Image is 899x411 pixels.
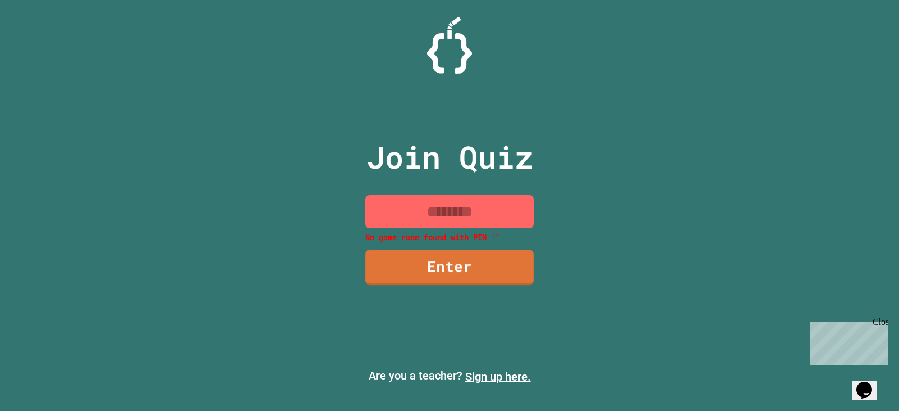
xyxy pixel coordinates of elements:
a: Enter [365,250,534,285]
p: Join Quiz [366,134,533,180]
img: Logo.svg [427,17,472,74]
p: No game room found with PIN '' [365,231,534,243]
div: Chat with us now!Close [4,4,78,71]
iframe: chat widget [806,317,888,365]
a: Sign up here. [465,370,531,383]
p: Are you a teacher? [9,367,890,385]
iframe: chat widget [852,366,888,400]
